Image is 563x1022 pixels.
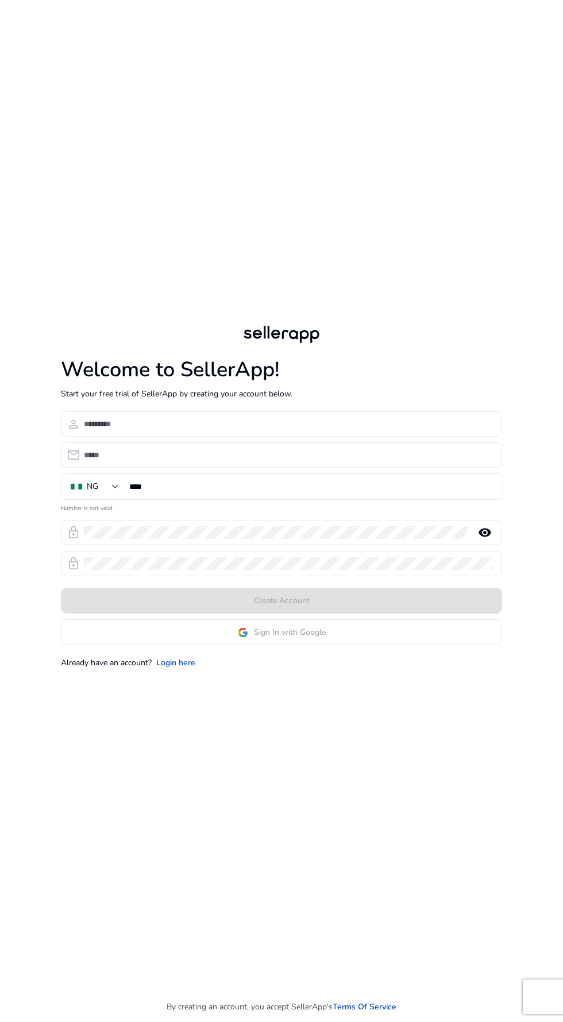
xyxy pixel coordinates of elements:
[61,357,502,382] h1: Welcome to SellerApp!
[87,480,98,493] div: NG
[67,557,80,570] span: lock
[61,501,502,513] mat-error: Number is not valid
[471,526,499,539] mat-icon: remove_red_eye
[67,417,80,431] span: person
[333,1001,396,1013] a: Terms Of Service
[61,388,502,400] p: Start your free trial of SellerApp by creating your account below.
[61,657,152,669] p: Already have an account?
[67,526,80,539] span: lock
[156,657,195,669] a: Login here
[67,448,80,462] span: email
